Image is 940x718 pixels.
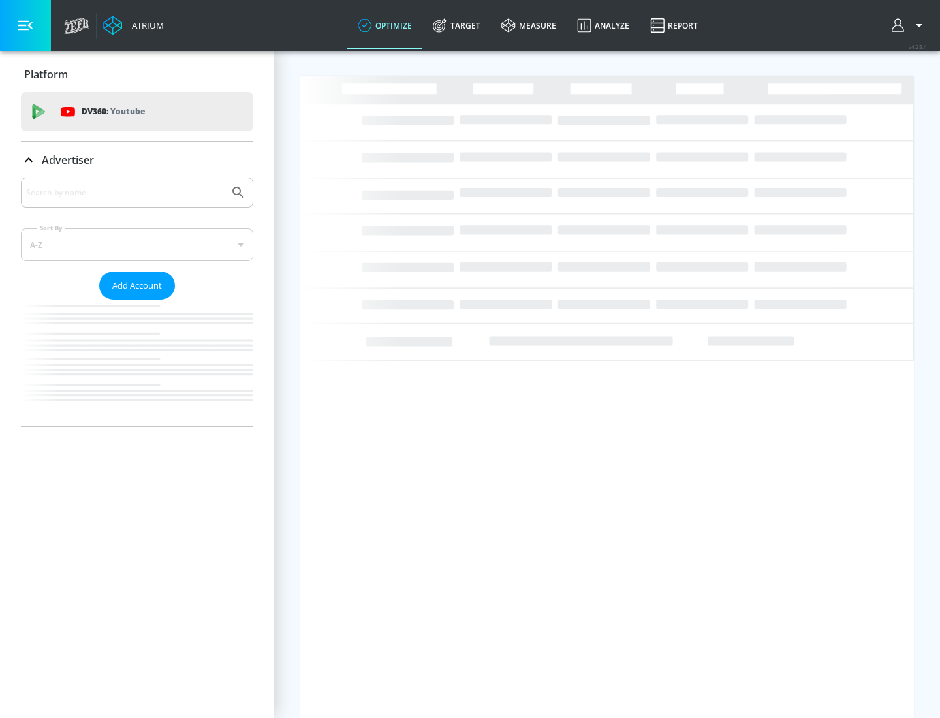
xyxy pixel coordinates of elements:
input: Search by name [26,184,224,201]
label: Sort By [37,224,65,232]
div: A-Z [21,228,253,261]
div: Advertiser [21,142,253,178]
a: measure [491,2,567,49]
nav: list of Advertiser [21,300,253,426]
a: Atrium [103,16,164,35]
button: Add Account [99,272,175,300]
div: Advertiser [21,178,253,426]
a: Analyze [567,2,640,49]
div: Atrium [127,20,164,31]
p: Platform [24,67,68,82]
span: Add Account [112,278,162,293]
a: optimize [347,2,422,49]
p: Youtube [110,104,145,118]
div: Platform [21,56,253,93]
div: DV360: Youtube [21,92,253,131]
a: Report [640,2,708,49]
p: DV360: [82,104,145,119]
p: Advertiser [42,153,94,167]
a: Target [422,2,491,49]
span: v 4.25.4 [909,43,927,50]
